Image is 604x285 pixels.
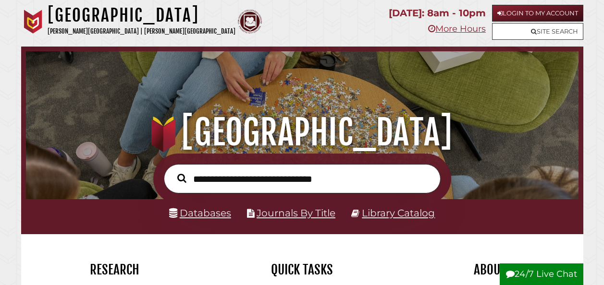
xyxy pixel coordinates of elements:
a: More Hours [428,24,486,34]
img: Calvin Theological Seminary [238,10,262,34]
a: Site Search [492,23,583,40]
h2: About [403,261,576,278]
a: Login to My Account [492,5,583,22]
p: [DATE]: 8am - 10pm [389,5,486,22]
a: Databases [169,207,231,219]
h2: Research [28,261,201,278]
a: Library Catalog [362,207,435,219]
p: [PERSON_NAME][GEOGRAPHIC_DATA] | [PERSON_NAME][GEOGRAPHIC_DATA] [48,26,235,37]
a: Journals By Title [257,207,335,219]
h1: [GEOGRAPHIC_DATA] [35,111,569,154]
h2: Quick Tasks [216,261,389,278]
button: Search [173,171,191,185]
img: Calvin University [21,10,45,34]
h1: [GEOGRAPHIC_DATA] [48,5,235,26]
i: Search [177,173,186,183]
